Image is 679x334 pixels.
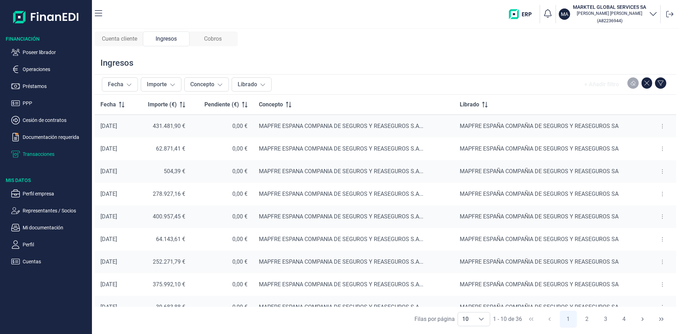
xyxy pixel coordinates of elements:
button: Fecha [102,77,138,92]
button: Page 4 [616,311,633,328]
div: 0,00 € [197,236,248,243]
span: MAPFRE ESPAÑA COMPAÑIA DE SEGUROS Y REASEGUROS SA [460,258,619,265]
button: Cuentas [11,257,89,266]
div: 64.143,61 € [141,236,185,243]
span: Concepto [259,100,283,109]
button: Previous Page [541,311,558,328]
p: Perfil empresa [23,189,89,198]
div: 504,39 € [141,168,185,175]
div: 278.927,16 € [141,191,185,198]
span: MAPFRE ESPAÑA COMPAÑIA DE SEGUROS Y REASEGUROS SA [460,213,619,220]
button: Concepto [184,77,229,92]
button: Perfil empresa [11,189,89,198]
span: MAPFRE ESPANA COMPANIA DE SEGUROS Y REASEGUROS S.A... [259,191,423,197]
span: MAPFRE ESPANA COMPANIA DE SEGUROS Y REASEGUROS S.A... [259,304,423,310]
div: Cobros [190,31,236,46]
div: 252.271,79 € [141,258,185,265]
div: [DATE] [100,304,129,311]
div: 375.992,10 € [141,281,185,288]
span: 10 [458,312,473,326]
div: [DATE] [100,145,129,152]
div: 0,00 € [197,191,248,198]
span: Pendiente (€) [204,100,239,109]
span: 1 - 10 de 36 [493,316,522,322]
span: MAPFRE ESPAÑA COMPAÑIA DE SEGUROS Y REASEGUROS SA [460,304,619,310]
span: Librado [460,100,479,109]
div: Ingresos [100,57,133,69]
div: 0,00 € [197,168,248,175]
button: Importe [141,77,181,92]
span: Ingresos [156,35,177,43]
button: Page 1 [560,311,577,328]
p: Documentación requerida [23,133,89,141]
span: MAPFRE ESPAÑA COMPAÑIA DE SEGUROS Y REASEGUROS SA [460,168,619,175]
div: [DATE] [100,123,129,130]
span: MAPFRE ESPANA COMPANIA DE SEGUROS Y REASEGUROS S.A... [259,281,423,288]
p: Cesión de contratos [23,116,89,124]
div: [DATE] [100,258,129,265]
button: Mi documentación [11,223,89,232]
span: MAPFRE ESPANA COMPANIA DE SEGUROS Y REASEGUROS S.A... [259,123,423,129]
div: 431.481,90 € [141,123,185,130]
div: [DATE] [100,213,129,220]
button: Poseer librador [11,48,89,57]
span: MAPFRE ESPAÑA COMPAÑIA DE SEGUROS Y REASEGUROS SA [460,145,619,152]
span: MAPFRE ESPAÑA COMPAÑIA DE SEGUROS Y REASEGUROS SA [460,281,619,288]
div: 0,00 € [197,145,248,152]
button: Last Page [653,311,670,328]
span: MAPFRE ESPAÑA COMPAÑIA DE SEGUROS Y REASEGUROS SA [460,191,619,197]
span: MAPFRE ESPAÑA COMPAÑIA DE SEGUROS Y REASEGUROS SA [460,236,619,242]
p: Mi documentación [23,223,89,232]
p: PPP [23,99,89,107]
p: Préstamos [23,82,89,90]
div: Ingresos [143,31,190,46]
p: MA [561,11,568,18]
button: MAMARKTEL GLOBAL SERVICES SA[PERSON_NAME] [PERSON_NAME](A82236944) [559,4,657,25]
span: Cobros [204,35,222,43]
small: Copiar cif [597,18,622,23]
span: MAPFRE ESPANA COMPANIA DE SEGUROS Y REASEGUROS S.A... [259,213,423,220]
div: Cuenta cliente [96,31,143,46]
div: 0,00 € [197,304,248,311]
div: 62.871,41 € [141,145,185,152]
span: Cuenta cliente [102,35,137,43]
p: [PERSON_NAME] [PERSON_NAME] [573,11,646,16]
div: Choose [473,312,490,326]
img: Logo de aplicación [13,6,79,28]
div: Filas por página [414,315,455,323]
button: Transacciones [11,150,89,158]
span: MAPFRE ESPANA COMPANIA DE SEGUROS Y REASEGUROS S.A... [259,236,423,242]
span: MAPFRE ESPANA COMPANIA DE SEGUROS Y REASEGUROS S.A... [259,258,423,265]
div: 400.957,45 € [141,213,185,220]
span: MAPFRE ESPANA COMPANIA DE SEGUROS Y REASEGUROS S.A... [259,168,423,175]
button: Next Page [634,311,651,328]
span: MAPFRE ESPAÑA COMPAÑIA DE SEGUROS Y REASEGUROS SA [460,123,619,129]
div: 39.683,88 € [141,304,185,311]
img: erp [509,9,537,19]
button: First Page [523,311,540,328]
button: Representantes / Socios [11,206,89,215]
h3: MARKTEL GLOBAL SERVICES SA [573,4,646,11]
button: Page 3 [597,311,614,328]
div: 0,00 € [197,123,248,130]
span: MAPFRE ESPANA COMPANIA DE SEGUROS Y REASEGUROS S.A... [259,145,423,152]
div: 0,00 € [197,258,248,265]
span: Importe (€) [148,100,177,109]
button: Cesión de contratos [11,116,89,124]
span: Fecha [100,100,116,109]
p: Poseer librador [23,48,89,57]
div: [DATE] [100,281,129,288]
div: [DATE] [100,168,129,175]
button: Perfil [11,240,89,249]
button: Librado [232,77,272,92]
p: Cuentas [23,257,89,266]
button: Préstamos [11,82,89,90]
div: [DATE] [100,191,129,198]
p: Operaciones [23,65,89,74]
p: Perfil [23,240,89,249]
button: Operaciones [11,65,89,74]
p: Transacciones [23,150,89,158]
button: Documentación requerida [11,133,89,141]
div: [DATE] [100,236,129,243]
div: 0,00 € [197,213,248,220]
